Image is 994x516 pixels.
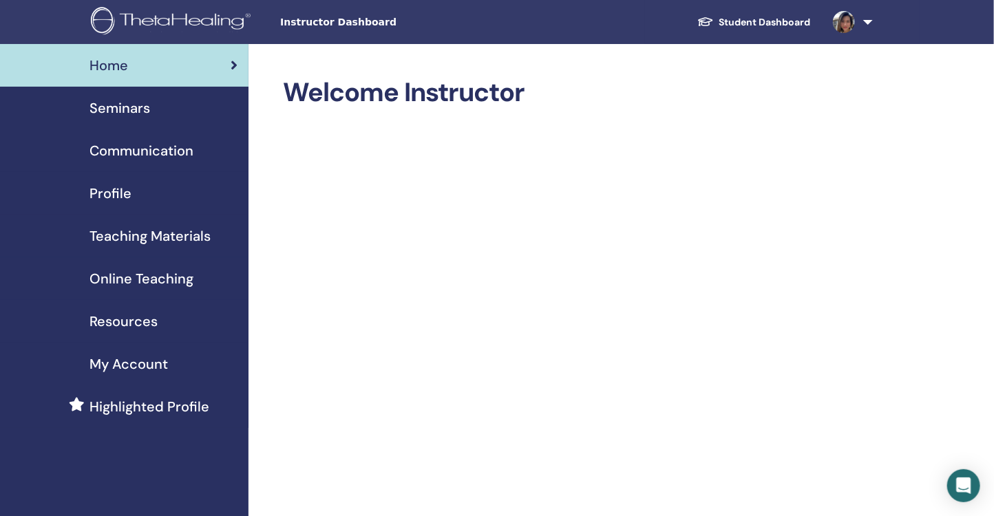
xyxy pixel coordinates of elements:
[89,140,193,161] span: Communication
[91,7,255,38] img: logo.png
[89,183,131,204] span: Profile
[89,354,168,374] span: My Account
[89,226,211,246] span: Teaching Materials
[89,268,193,289] span: Online Teaching
[947,469,980,502] div: Open Intercom Messenger
[686,10,822,35] a: Student Dashboard
[89,55,128,76] span: Home
[89,396,209,417] span: Highlighted Profile
[283,77,870,109] h2: Welcome Instructor
[280,15,487,30] span: Instructor Dashboard
[697,16,714,28] img: graduation-cap-white.svg
[89,98,150,118] span: Seminars
[89,311,158,332] span: Resources
[833,11,855,33] img: default.jpg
